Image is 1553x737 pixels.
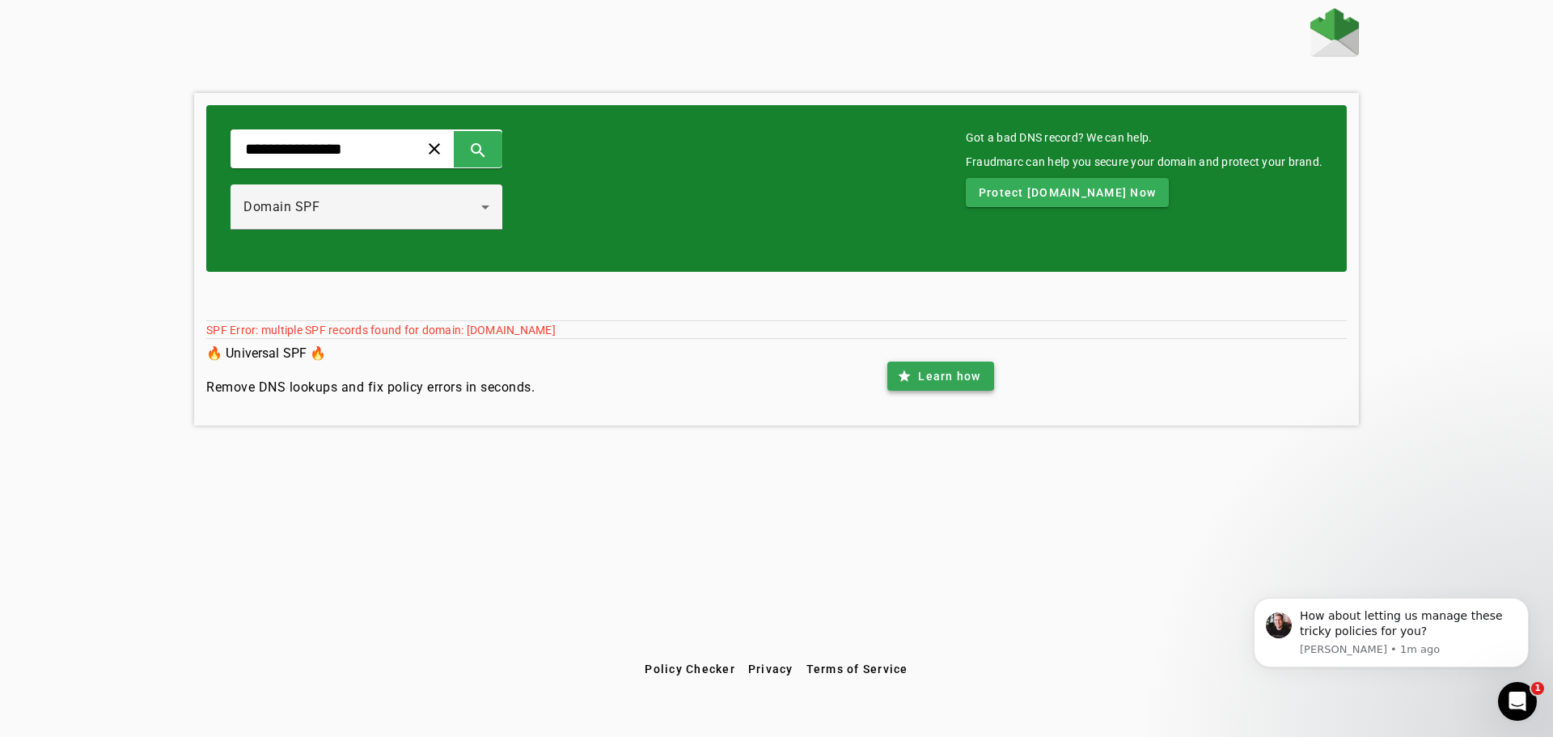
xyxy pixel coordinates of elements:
[966,129,1322,146] mat-card-title: Got a bad DNS record? We can help.
[979,184,1156,201] span: Protect [DOMAIN_NAME] Now
[1310,8,1359,61] a: Home
[742,654,800,684] button: Privacy
[1229,574,1553,693] iframe: Intercom notifications message
[1531,682,1544,695] span: 1
[206,342,535,365] h3: 🔥 Universal SPF 🔥
[206,321,1347,338] mat-error: SPF Error: multiple SPF records found for domain: [DOMAIN_NAME]
[206,378,535,397] h4: Remove DNS lookups and fix policy errors in seconds.
[1310,8,1359,57] img: Fraudmarc Logo
[806,663,908,676] span: Terms of Service
[638,654,742,684] button: Policy Checker
[966,154,1322,170] div: Fraudmarc can help you secure your domain and protect your brand.
[800,654,915,684] button: Terms of Service
[918,368,980,384] span: Learn how
[887,362,993,391] button: Learn how
[1498,682,1537,721] iframe: Intercom live chat
[748,663,793,676] span: Privacy
[645,663,735,676] span: Policy Checker
[966,178,1169,207] button: Protect [DOMAIN_NAME] Now
[243,199,319,214] span: Domain SPF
